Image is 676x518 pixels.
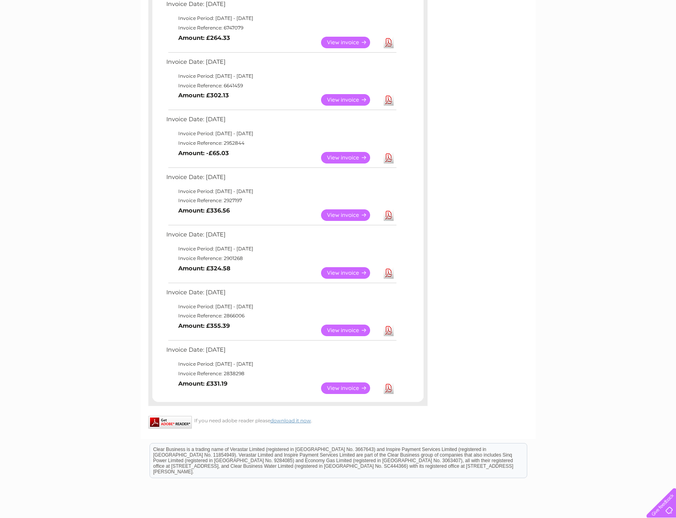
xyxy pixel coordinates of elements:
a: Contact [623,34,642,40]
td: Invoice Period: [DATE] - [DATE] [164,302,398,311]
td: Invoice Date: [DATE] [164,172,398,187]
div: If you need adobe reader please . [148,416,428,423]
td: Invoice Reference: 6641459 [164,81,398,91]
a: View [321,209,380,221]
a: View [321,382,380,394]
td: Invoice Reference: 6747079 [164,23,398,33]
a: Download [384,382,394,394]
a: Telecoms [578,34,602,40]
td: Invoice Date: [DATE] [164,57,398,71]
td: Invoice Date: [DATE] [164,229,398,244]
td: Invoice Period: [DATE] - [DATE] [164,187,398,196]
a: Log out [650,34,668,40]
div: Clear Business is a trading name of Verastar Limited (registered in [GEOGRAPHIC_DATA] No. 3667643... [150,4,527,39]
td: Invoice Date: [DATE] [164,345,398,359]
a: View [321,325,380,336]
td: Invoice Date: [DATE] [164,287,398,302]
td: Invoice Reference: 2927197 [164,196,398,205]
a: Download [384,209,394,221]
td: Invoice Date: [DATE] [164,114,398,129]
b: Amount: £302.13 [178,92,229,99]
a: Download [384,94,394,106]
td: Invoice Period: [DATE] - [DATE] [164,359,398,369]
td: Invoice Period: [DATE] - [DATE] [164,71,398,81]
b: Amount: -£65.03 [178,150,229,157]
a: View [321,267,380,279]
a: Download [384,325,394,336]
td: Invoice Reference: 2901268 [164,254,398,263]
a: Download [384,152,394,163]
a: 0333 014 3131 [526,4,581,14]
td: Invoice Reference: 2866006 [164,311,398,321]
b: Amount: £331.19 [178,380,227,387]
a: Water [536,34,551,40]
a: Blog [607,34,618,40]
a: download it now [270,418,311,423]
a: View [321,152,380,163]
a: Energy [556,34,573,40]
img: logo.png [24,21,64,45]
a: Download [384,37,394,48]
td: Invoice Period: [DATE] - [DATE] [164,14,398,23]
b: Amount: £336.56 [178,207,230,214]
td: Invoice Period: [DATE] - [DATE] [164,129,398,138]
td: Invoice Reference: 2838298 [164,369,398,378]
b: Amount: £324.58 [178,265,231,272]
a: View [321,37,380,48]
b: Amount: £355.39 [178,322,230,329]
td: Invoice Period: [DATE] - [DATE] [164,244,398,254]
a: View [321,94,380,106]
a: Download [384,267,394,279]
td: Invoice Reference: 2952844 [164,138,398,148]
b: Amount: £264.33 [178,34,230,41]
